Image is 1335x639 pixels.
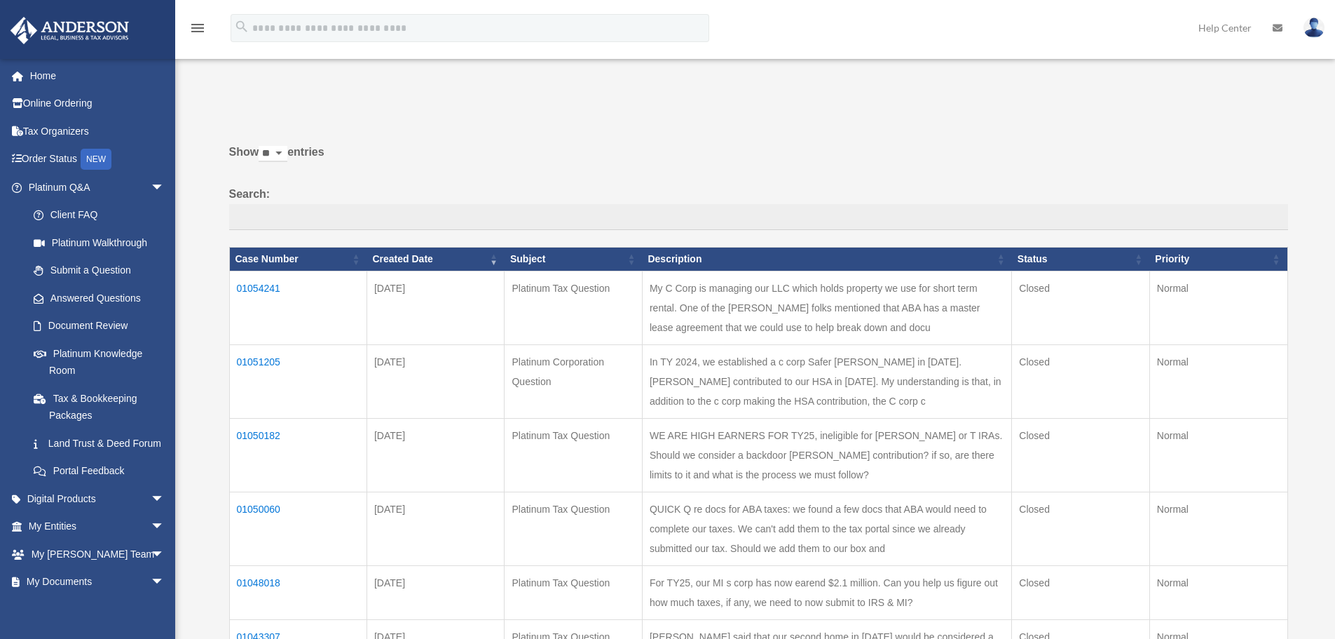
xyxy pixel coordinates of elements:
[367,271,504,344] td: [DATE]
[20,284,172,312] a: Answered Questions
[20,429,179,457] a: Land Trust & Deed Forum
[6,17,133,44] img: Anderson Advisors Platinum Portal
[229,248,367,271] th: Case Number: activate to sort column ascending
[642,418,1011,492] td: WE ARE HIGH EARNERS FOR TY25, ineligible for [PERSON_NAME] or T IRAs. Should we consider a backdo...
[151,568,179,597] span: arrow_drop_down
[10,513,186,541] a: My Entitiesarrow_drop_down
[1012,418,1149,492] td: Closed
[229,142,1288,176] label: Show entries
[642,565,1011,619] td: For TY25, our MI s corp has now earend $2.1 million. Can you help us figure out how much taxes, i...
[367,565,504,619] td: [DATE]
[20,339,179,384] a: Platinum Knowledge Room
[1012,492,1149,565] td: Closed
[229,271,367,344] td: 01054241
[151,173,179,202] span: arrow_drop_down
[1149,248,1287,271] th: Priority: activate to sort column ascending
[189,25,206,36] a: menu
[151,540,179,569] span: arrow_drop_down
[367,418,504,492] td: [DATE]
[20,229,179,257] a: Platinum Walkthrough
[10,62,186,90] a: Home
[505,565,642,619] td: Platinum Tax Question
[10,173,179,201] a: Platinum Q&Aarrow_drop_down
[234,19,249,34] i: search
[10,145,186,174] a: Order StatusNEW
[20,257,179,285] a: Submit a Question
[642,271,1011,344] td: My C Corp is managing our LLC which holds property we use for short term rental. One of the [PERS...
[505,492,642,565] td: Platinum Tax Question
[10,568,186,596] a: My Documentsarrow_drop_down
[1149,271,1287,344] td: Normal
[229,184,1288,231] label: Search:
[151,513,179,542] span: arrow_drop_down
[10,485,186,513] a: Digital Productsarrow_drop_down
[229,492,367,565] td: 01050060
[259,146,287,162] select: Showentries
[229,565,367,619] td: 01048018
[1303,18,1324,38] img: User Pic
[1012,565,1149,619] td: Closed
[20,384,179,429] a: Tax & Bookkeeping Packages
[642,248,1011,271] th: Description: activate to sort column ascending
[367,344,504,418] td: [DATE]
[10,117,186,145] a: Tax Organizers
[229,418,367,492] td: 01050182
[505,248,642,271] th: Subject: activate to sort column ascending
[10,540,186,568] a: My [PERSON_NAME] Teamarrow_drop_down
[1012,248,1149,271] th: Status: activate to sort column ascending
[505,344,642,418] td: Platinum Corporation Question
[229,204,1288,231] input: Search:
[20,201,179,229] a: Client FAQ
[642,492,1011,565] td: QUICK Q re docs for ABA taxes: we found a few docs that ABA would need to complete our taxes. We ...
[642,344,1011,418] td: In TY 2024, we established a c corp Safer [PERSON_NAME] in [DATE]. [PERSON_NAME] contributed to o...
[20,312,179,340] a: Document Review
[1149,565,1287,619] td: Normal
[20,457,179,485] a: Portal Feedback
[1149,492,1287,565] td: Normal
[81,149,111,170] div: NEW
[505,418,642,492] td: Platinum Tax Question
[151,485,179,513] span: arrow_drop_down
[1012,271,1149,344] td: Closed
[10,90,186,118] a: Online Ordering
[367,248,504,271] th: Created Date: activate to sort column ascending
[1149,418,1287,492] td: Normal
[505,271,642,344] td: Platinum Tax Question
[189,20,206,36] i: menu
[1149,344,1287,418] td: Normal
[229,344,367,418] td: 01051205
[1012,344,1149,418] td: Closed
[367,492,504,565] td: [DATE]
